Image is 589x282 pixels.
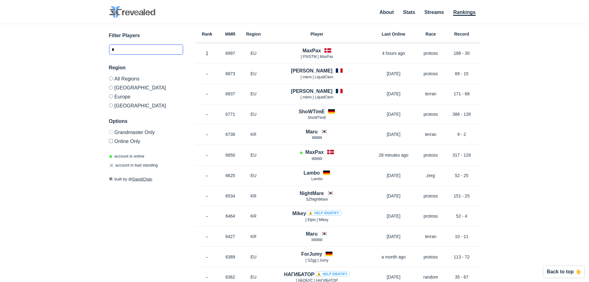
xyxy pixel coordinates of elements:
span: llllllllllll [312,136,322,140]
a: DavidChan [132,177,152,181]
p: – [196,274,219,280]
h6: MMR [219,32,242,36]
p: 388 - 139 [443,111,480,117]
p: 52 - 4 [443,213,480,219]
span: 🛠 [109,177,113,181]
p: protoss [418,50,443,56]
input: Grandmaster Only [109,130,113,134]
input: Online Only [109,139,113,143]
p: 28 minutes ago [369,152,418,158]
h4: Maru [306,230,318,237]
p: 4 hours ago [369,50,418,56]
p: protoss [418,71,443,77]
h4: НАГИБАТОР [284,271,350,278]
p: protoss [418,254,443,260]
p: [DATE] [369,233,418,240]
p: [DATE] [369,172,418,179]
h6: Rank [196,32,219,36]
p: – [196,131,219,137]
p: – [196,111,219,117]
p: EU [242,254,265,260]
p: protoss [418,213,443,219]
p: EU [242,111,265,117]
p: [DATE] [369,71,418,77]
h6: Last Online [369,32,418,36]
h4: [PERSON_NAME] [291,67,332,74]
span: [ SZgg ] Jumy [305,258,328,262]
p: account is online [109,153,145,159]
label: All Regions [109,76,183,83]
p: – [196,172,219,179]
h4: MaxPax [305,149,324,156]
h6: Record [443,32,480,36]
p: [DATE] [369,91,418,97]
h6: Player [265,32,369,36]
a: ⚠️ Help identify [314,271,350,277]
span: lllIlllIllIl [312,157,322,161]
p: [DATE] [369,213,418,219]
span: lIlIlIlIlllI [311,238,322,242]
p: terran [418,131,443,137]
span: ☠️ [109,163,114,167]
input: [GEOGRAPHIC_DATA] [109,85,113,89]
p: terran [418,91,443,97]
p: protoss [418,152,443,158]
p: [DATE] [369,111,418,117]
p: – [196,152,219,158]
p: a month ago [369,254,418,260]
h4: MaxPax [302,47,321,54]
p: – [196,91,219,97]
h4: Maru [306,128,318,135]
a: Rankings [453,10,475,16]
h6: Race [418,32,443,36]
p: EU [242,152,265,158]
span: ◉ [109,154,112,158]
h4: ShoWTimE [299,108,325,115]
p: random [418,274,443,280]
span: [ Elpis ] Mikey [305,218,328,222]
h6: Region [242,32,265,36]
span: [ mlem ] LiquidClem [301,95,333,99]
p: 6389 [219,254,242,260]
p: 6837 [219,91,242,97]
p: EU [242,172,265,179]
p: 6738 [219,131,242,137]
span: Lambo [311,177,323,181]
span: [ mlem ] LiquidClem [301,75,333,79]
h3: Options [109,118,183,125]
p: 6534 [219,193,242,199]
p: built by @ [109,176,183,182]
span: Account is laddering [300,150,303,155]
input: All Regions [109,76,113,80]
p: KR [242,213,265,219]
p: KR [242,131,265,137]
span: ShoWTimE [308,115,326,120]
p: zerg [418,172,443,179]
p: 6625 [219,172,242,179]
img: SC2 Revealed [109,6,155,18]
p: 317 - 128 [443,152,480,158]
p: 6362 [219,274,242,280]
p: [DATE] [369,193,418,199]
p: [DATE] [369,274,418,280]
p: – [196,193,219,199]
p: 6873 [219,71,242,77]
label: [GEOGRAPHIC_DATA] [109,101,183,108]
label: Only Show accounts currently in Grandmaster [109,130,183,137]
p: – [196,213,219,219]
p: protoss [418,193,443,199]
p: 113 - 72 [443,254,480,260]
p: EU [242,91,265,97]
p: 9 - 2 [443,131,480,137]
p: protoss [418,111,443,117]
label: Europe [109,92,183,101]
p: – [196,233,219,240]
p: 6771 [219,111,242,117]
a: Stats [403,10,415,15]
p: 171 - 68 [443,91,480,97]
h3: Region [109,64,183,72]
p: [DATE] [369,131,418,137]
p: 35 - 67 [443,274,480,280]
p: terran [418,233,443,240]
p: 52 - 25 [443,172,480,179]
